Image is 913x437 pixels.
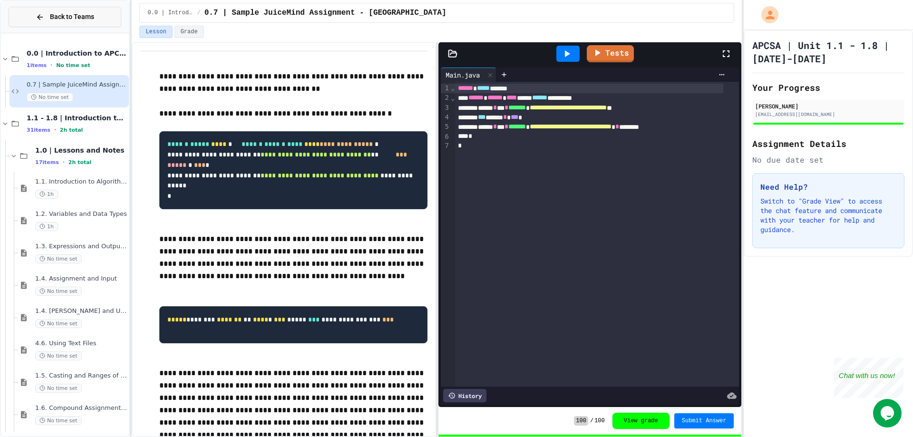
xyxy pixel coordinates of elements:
div: 3 [441,103,450,113]
span: 1.6. Compound Assignment Operators [35,404,127,412]
div: 5 [441,122,450,132]
div: No due date set [752,154,904,165]
span: 1.2. Variables and Data Types [35,210,127,218]
h3: Need Help? [760,181,896,193]
span: 0.7 | Sample JuiceMind Assignment - Java [204,7,447,19]
span: 1.1 - 1.8 | Introduction to Java [27,114,127,122]
span: • [63,158,65,166]
div: [PERSON_NAME] [755,102,902,110]
span: Fold line [450,94,455,102]
span: 31 items [27,127,50,133]
span: 2h total [60,127,83,133]
div: History [443,389,486,402]
iframe: chat widget [873,399,903,427]
div: Main.java [441,68,496,82]
span: Fold line [450,84,455,92]
span: • [50,61,52,69]
button: View grade [612,413,670,429]
span: 1.3. Expressions and Output [New] [35,243,127,251]
button: Grade [175,26,204,38]
span: No time set [35,351,82,360]
span: 1 items [27,62,47,68]
button: Back to Teams [9,7,121,27]
span: 1h [35,222,58,231]
span: 100 [574,416,588,426]
span: Submit Answer [682,417,727,425]
div: 4 [441,113,450,122]
h2: Your Progress [752,81,904,94]
span: No time set [35,254,82,263]
h2: Assignment Details [752,137,904,150]
span: / [197,9,200,17]
button: Lesson [139,26,172,38]
span: No time set [27,93,73,102]
span: 1.0 | Lessons and Notes [35,146,127,155]
span: 1h [35,190,58,199]
div: 7 [441,141,450,151]
span: 17 items [35,159,59,165]
span: No time set [35,416,82,425]
span: 4.6. Using Text Files [35,340,127,348]
div: 2 [441,93,450,103]
span: No time set [35,319,82,328]
div: 6 [441,132,450,142]
div: 1 [441,84,450,93]
button: Submit Answer [674,413,734,428]
iframe: chat widget [834,358,903,398]
a: Tests [587,45,634,62]
div: My Account [751,4,781,26]
span: 100 [594,417,605,425]
span: • [54,126,56,134]
span: 1.1. Introduction to Algorithms, Programming, and Compilers [35,178,127,186]
div: [EMAIL_ADDRESS][DOMAIN_NAME] [755,111,902,118]
span: 1.4. [PERSON_NAME] and User Input [35,307,127,315]
p: Switch to "Grade View" to access the chat feature and communicate with your teacher for help and ... [760,196,896,234]
span: 2h total [68,159,92,165]
span: No time set [56,62,90,68]
span: 1.4. Assignment and Input [35,275,127,283]
span: 0.0 | Introduction to APCSA [147,9,193,17]
span: 0.7 | Sample JuiceMind Assignment - [GEOGRAPHIC_DATA] [27,81,127,89]
span: No time set [35,287,82,296]
div: Main.java [441,70,485,80]
span: 1.5. Casting and Ranges of Values [35,372,127,380]
h1: APCSA | Unit 1.1 - 1.8 | [DATE]-[DATE] [752,39,904,65]
span: 0.0 | Introduction to APCSA [27,49,127,58]
span: / [590,417,593,425]
span: Back to Teams [50,12,94,22]
span: No time set [35,384,82,393]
